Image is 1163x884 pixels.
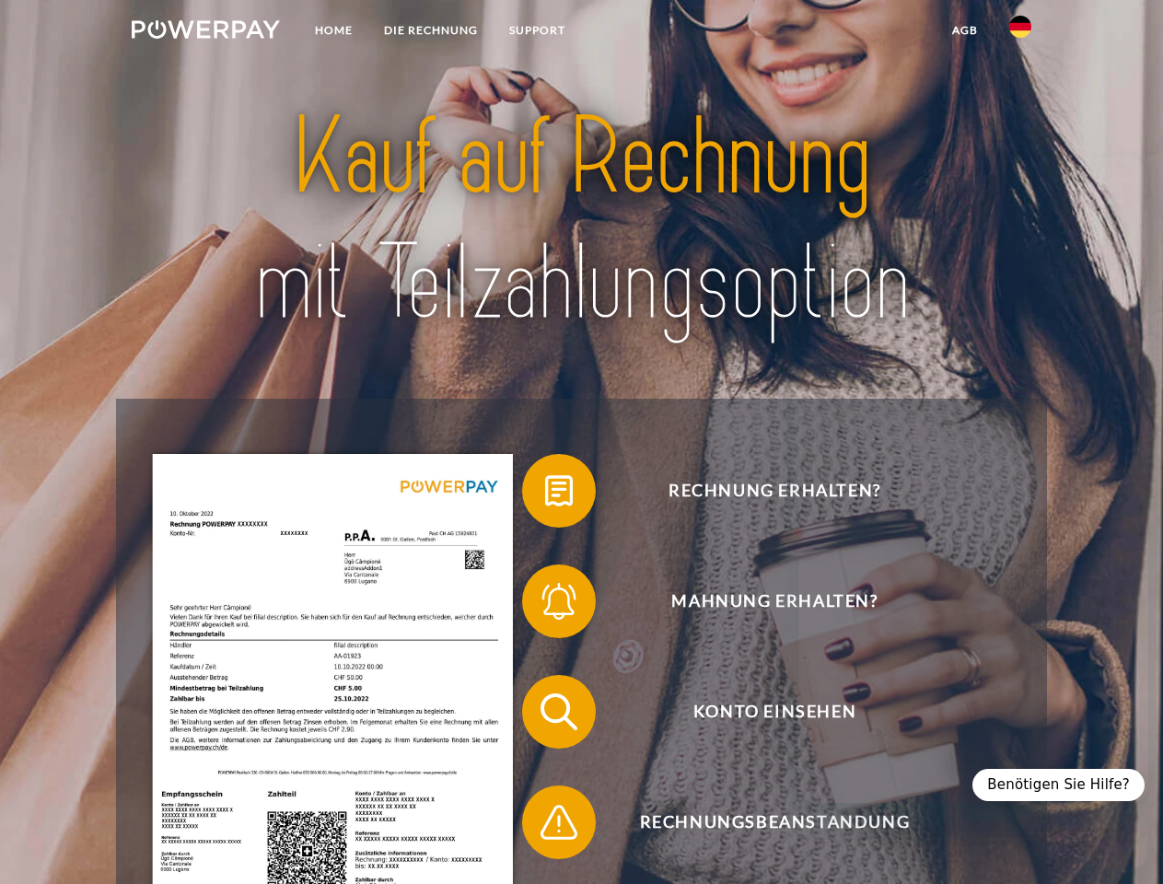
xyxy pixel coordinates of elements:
img: qb_bell.svg [536,578,582,624]
img: title-powerpay_de.svg [176,88,987,353]
span: Rechnung erhalten? [549,454,1000,528]
a: agb [936,14,994,47]
button: Mahnung erhalten? [522,564,1001,638]
button: Rechnung erhalten? [522,454,1001,528]
img: logo-powerpay-white.svg [132,20,280,39]
span: Konto einsehen [549,675,1000,749]
span: Rechnungsbeanstandung [549,785,1000,859]
button: Rechnungsbeanstandung [522,785,1001,859]
img: qb_search.svg [536,689,582,735]
a: DIE RECHNUNG [368,14,494,47]
span: Mahnung erhalten? [549,564,1000,638]
a: SUPPORT [494,14,581,47]
a: Home [299,14,368,47]
iframe: Messaging-Fenster [798,158,1148,803]
iframe: Schaltfläche zum Öffnen des Messaging-Fensters [1089,810,1148,869]
button: Konto einsehen [522,675,1001,749]
img: qb_warning.svg [536,799,582,845]
img: de [1009,16,1031,38]
img: qb_bill.svg [536,468,582,514]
